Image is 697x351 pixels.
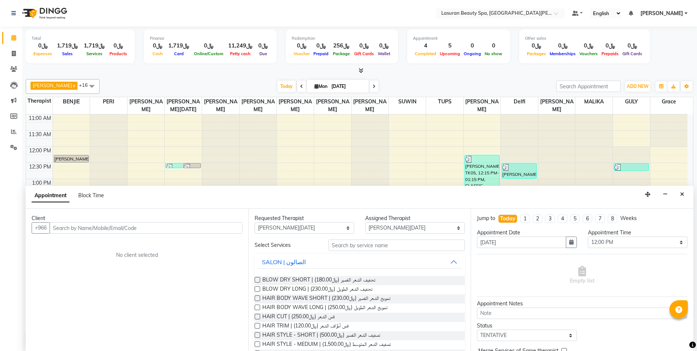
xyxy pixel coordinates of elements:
[525,35,644,42] div: Other sales
[32,35,129,42] div: Total
[262,294,391,304] span: HAIR BODY WAVE SHORT | تمويج الشعر القصير (﷼230.00)
[292,42,312,50] div: ﷼0
[262,340,391,350] span: HAIR STYLE - MEDUIM | تصفيف الشعر المتوسط (﷼1,500.00)
[614,163,649,171] div: [PERSON_NAME], TK04, 12:30 PM-12:46 PM, Highlight FULL HEAD Length 1 | هايلايت لكامل الشعر 1
[262,276,376,285] span: BLOW DRY SHORT | تجفيف الشعر القصير (﷼180.00)
[312,42,330,50] div: ﷼0
[588,229,687,237] div: Appointment Time
[202,97,239,114] span: [PERSON_NAME]
[413,42,438,50] div: 4
[60,51,75,56] span: Sales
[277,97,314,114] span: [PERSON_NAME]
[575,97,612,106] span: MALIKA
[28,163,53,171] div: 12:30 PM
[365,214,465,222] div: Assigned Therapist
[192,51,225,56] span: Online/Custom
[477,322,576,330] div: Status
[583,214,592,223] li: 6
[483,42,504,50] div: 0
[292,51,312,56] span: Voucher
[329,81,366,92] input: 2025-09-01
[249,241,323,249] div: Select Services
[255,42,271,50] div: ﷼0
[90,97,127,106] span: PERI
[26,97,53,105] div: Therapist
[28,147,53,155] div: 12:00 PM
[277,81,296,92] span: Today
[548,42,578,50] div: ﷼0
[314,97,351,114] span: [PERSON_NAME]
[165,42,192,50] div: ﷼1,719
[650,97,687,106] span: Grace
[262,322,349,331] span: HAIR TRIM | قص أطراف الشعر (﷼120.00)
[483,51,504,56] span: No show
[32,214,242,222] div: Client
[502,163,536,178] div: [PERSON_NAME], TK09, 12:30 PM-01:00 PM, Head Neck Shoulder Foot Massage | جلسه تدليك الرأس والرقب...
[465,155,499,187] div: [PERSON_NAME], TK05, 12:15 PM-01:15 PM, CLASSIC COMBO M&P | كومبو كلاسيك (باديكير+مانكير)
[313,84,329,89] span: Mon
[525,51,548,56] span: Packages
[228,51,252,56] span: Petty cash
[462,51,483,56] span: Ongoing
[32,222,50,234] button: +966
[413,51,438,56] span: Completed
[500,215,515,223] div: Today
[578,42,600,50] div: ﷼0
[613,97,650,106] span: GULY
[79,82,93,88] span: +16
[352,97,389,114] span: [PERSON_NAME]
[192,42,225,50] div: ﷼0
[172,51,186,56] span: Card
[81,42,108,50] div: ﷼1,719
[677,189,687,200] button: Close
[608,214,617,223] li: 8
[545,214,555,223] li: 3
[183,163,200,168] div: Reem, TK03, 12:30 PM-12:31 PM, HAIR COLOR TONER MEDUIM | تونر للشعر المتوسط
[108,51,129,56] span: Products
[150,35,271,42] div: Finance
[621,42,644,50] div: ﷼0
[627,84,649,89] span: ADD NEW
[32,189,69,202] span: Appointment
[85,51,104,56] span: Services
[32,51,54,56] span: Expenses
[292,35,392,42] div: Redemption
[558,214,567,223] li: 4
[426,97,463,106] span: TUPS
[255,214,354,222] div: Requested Therapist
[330,42,352,50] div: ﷼256
[49,251,225,259] div: No client selected
[376,42,392,50] div: ﷼0
[262,285,373,294] span: BLOW DRY LONG | تجفيف الشعر الطويل (﷼230.00)
[258,51,269,56] span: Due
[50,222,242,234] input: Search by Name/Mobile/Email/Code
[570,214,580,223] li: 5
[600,51,621,56] span: Prepaids
[389,97,426,106] span: SUWIN
[108,42,129,50] div: ﷼0
[548,51,578,56] span: Memberships
[477,214,495,222] div: Jump to
[352,51,376,56] span: Gift Cards
[462,42,483,50] div: 0
[640,10,683,17] span: [PERSON_NAME]
[556,81,621,92] input: Search Appointment
[262,331,380,340] span: HAIR STYLE - SHORT | تصفيف الشعر القصير (﷼500.00)
[331,51,352,56] span: Package
[578,51,600,56] span: Vouchers
[438,51,462,56] span: Upcoming
[54,42,81,50] div: ﷼1,719
[19,3,69,24] img: logo
[595,214,605,223] li: 7
[72,82,75,88] a: x
[32,42,54,50] div: ﷼0
[53,97,90,106] span: BENJIE
[570,266,594,285] span: Empty list
[27,131,53,138] div: 11:30 AM
[538,97,575,114] span: [PERSON_NAME]
[127,97,165,114] span: [PERSON_NAME]
[520,214,530,223] li: 1
[30,179,53,187] div: 1:00 PM
[413,35,504,42] div: Appointment
[438,42,462,50] div: 5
